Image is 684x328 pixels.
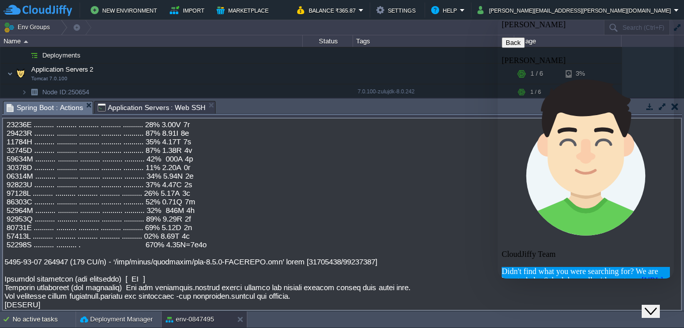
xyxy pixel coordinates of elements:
[303,35,353,47] div: Status
[642,288,674,318] iframe: chat widget
[27,84,41,100] img: AMDAwAAAACH5BAEAAAAALAAAAAABAAEAAAICRAEAOw==
[354,35,514,47] div: Tags
[217,4,271,16] button: Marketplace
[80,314,153,324] button: Deployment Manager
[1,35,302,47] div: Name
[31,76,67,82] span: Tomcat 7.0.100
[27,47,41,63] img: AMDAwAAAACH5BAEAAAAALAAAAAABAAEAAAICRAEAOw==
[24,40,28,43] img: AMDAwAAAACH5BAEAAAAALAAAAAABAAEAAAICRAEAOw==
[41,51,82,60] a: Deployments
[41,88,91,96] span: 250654
[170,4,208,16] button: Import
[7,101,83,114] span: Spring Boot : Actions
[4,4,72,17] img: CloudJiffy
[376,4,419,16] button: Settings
[166,314,214,324] button: env-0847495
[297,4,359,16] button: Balance ₹365.87
[41,88,91,96] a: Node ID:250654
[498,16,674,279] iframe: chat widget
[13,311,76,327] div: No active tasks
[30,65,95,74] span: Application Servers 2
[21,47,27,63] img: AMDAwAAAACH5BAEAAAAALAAAAAABAAEAAAICRAEAOw==
[7,64,13,84] img: AMDAwAAAACH5BAEAAAAALAAAAAABAAEAAAICRAEAOw==
[477,4,674,16] button: [PERSON_NAME][EMAIL_ADDRESS][PERSON_NAME][DOMAIN_NAME]
[30,66,95,73] a: Application Servers 2Tomcat 7.0.100
[4,251,171,296] span: Didn't find what you were searching for? We are here to help. Schedule a call with our team: have...
[21,84,27,100] img: AMDAwAAAACH5BAEAAAAALAAAAAABAAEAAAICRAEAOw==
[358,88,415,94] span: 7.0.100-zulujdk-8.0.242
[4,20,53,34] button: Env Groups
[431,4,460,16] button: Help
[14,64,28,84] img: AMDAwAAAACH5BAEAAAAALAAAAAABAAEAAAICRAEAOw==
[42,88,68,96] span: Node ID:
[98,101,206,114] span: Application Servers : Web SSH
[91,4,160,16] button: New Environment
